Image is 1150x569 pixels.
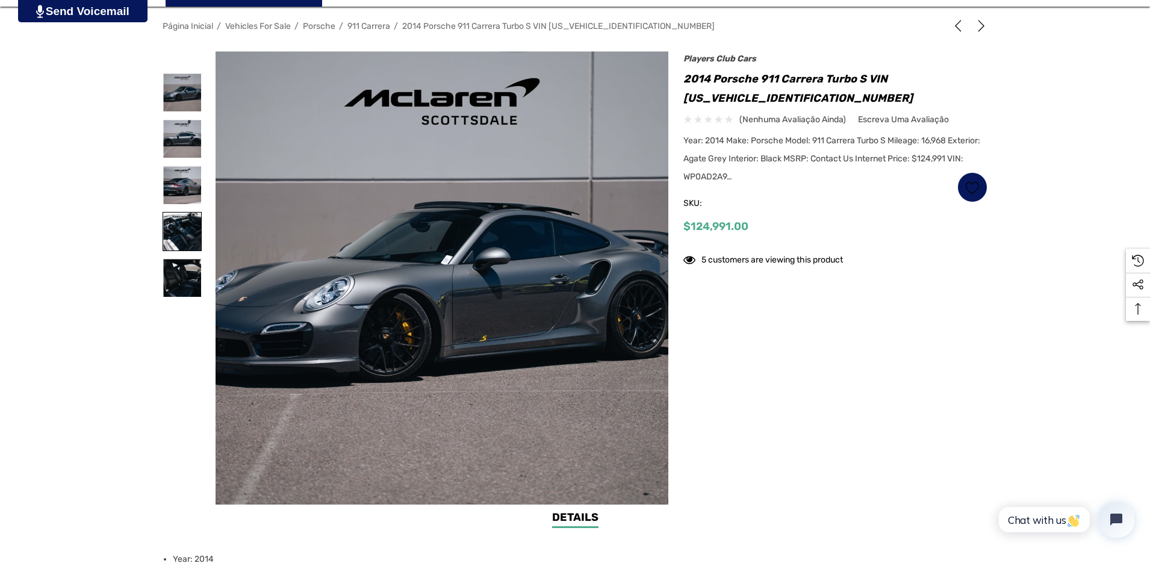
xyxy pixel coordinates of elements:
svg: Lista de desejos [966,181,980,194]
img: For Sale: 2014 Porsche 911 Carrera Turbo S VIN WP0AD2A9XES167625 [163,166,201,204]
span: $124,991.00 [683,220,748,233]
span: (nenhuma avaliação ainda) [739,112,846,127]
a: Escreva uma avaliação [858,112,949,127]
a: Porsche [303,21,335,31]
a: Vehicles For Sale [225,21,291,31]
a: Players Club Cars [683,54,756,64]
a: Anterior [952,20,969,32]
iframe: Tidio Chat [986,491,1145,548]
a: Próximo [971,20,987,32]
a: Página inicial [163,21,213,31]
nav: Breadcrumb [163,16,987,37]
h1: 2014 Porsche 911 Carrera Turbo S VIN [US_VEHICLE_IDENTIFICATION_NUMBER] [683,69,987,108]
div: 5 customers are viewing this product [683,249,843,267]
a: 2014 Porsche 911 Carrera Turbo S VIN [US_VEHICLE_IDENTIFICATION_NUMBER] [402,21,715,31]
img: For Sale: 2014 Porsche 911 Carrera Turbo S VIN WP0AD2A9XES167625 [163,259,201,297]
svg: Social Media [1132,279,1144,291]
img: For Sale: 2014 Porsche 911 Carrera Turbo S VIN WP0AD2A9XES167625 [163,73,201,111]
span: Year: 2014 Make: Porsche Model: 911 Carrera Turbo S Mileage: 16,968 Exterior: Agate Grey Interior... [683,135,980,182]
svg: Top [1126,303,1150,315]
span: SKU: [683,195,744,212]
svg: Recently Viewed [1132,255,1144,267]
img: For Sale: 2014 Porsche 911 Carrera Turbo S VIN WP0AD2A9XES167625 [163,120,201,158]
a: Details [552,509,598,528]
a: Lista de desejos [957,172,987,202]
img: For Sale: 2014 Porsche 911 Carrera Turbo S VIN WP0AD2A9XES167625 [163,213,201,250]
a: 911 Carrera [347,21,390,31]
span: Escreva uma avaliação [858,114,949,125]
